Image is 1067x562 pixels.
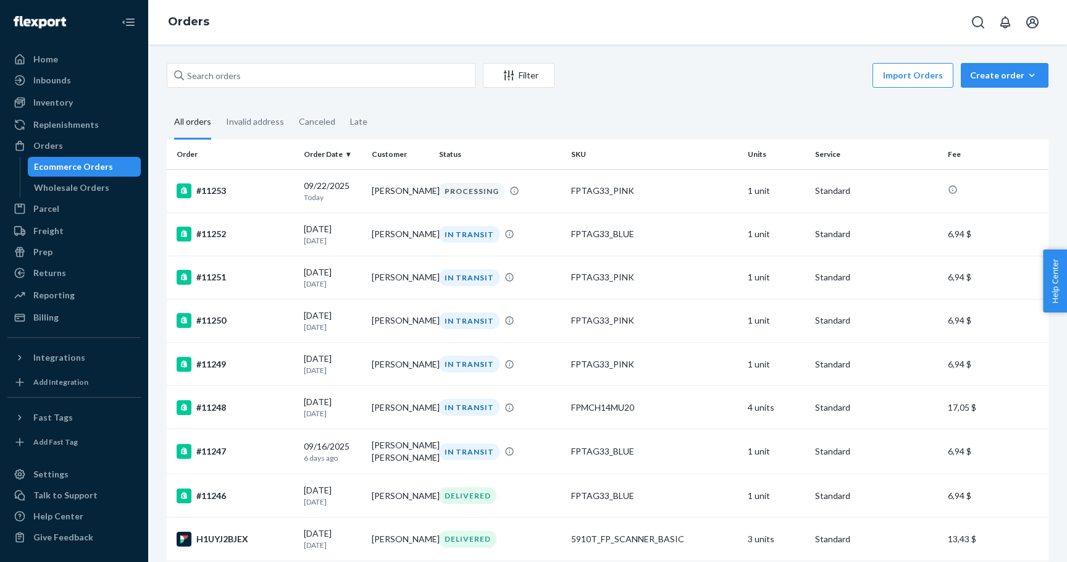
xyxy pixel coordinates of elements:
div: All orders [174,106,211,140]
div: IN TRANSIT [439,399,500,416]
div: PROCESSING [439,183,504,199]
a: Ecommerce Orders [28,157,141,177]
div: Add Fast Tag [33,437,78,447]
td: 1 unit [743,256,811,299]
td: [PERSON_NAME] [367,343,434,386]
td: 6,94 $ [943,474,1048,518]
div: FPTAG33_PINK [571,358,738,371]
div: Create order [970,69,1039,82]
a: Help Center [7,506,141,526]
button: Open Search Box [966,10,990,35]
button: Open notifications [993,10,1018,35]
th: Status [434,140,566,169]
div: FPTAG33_BLUE [571,228,738,240]
div: [DATE] [304,223,361,246]
div: FPTAG33_PINK [571,185,738,197]
a: Add Integration [7,372,141,392]
td: 6,94 $ [943,212,1048,256]
button: Integrations [7,348,141,367]
div: IN TRANSIT [439,269,500,286]
th: SKU [566,140,743,169]
th: Order Date [299,140,366,169]
div: FPTAG33_PINK [571,271,738,283]
div: Talk to Support [33,489,98,501]
div: [DATE] [304,527,361,550]
td: 6,94 $ [943,256,1048,299]
p: Standard [815,533,937,545]
p: [DATE] [304,279,361,289]
div: FPMCH14MU20 [571,401,738,414]
a: Orders [168,15,209,28]
div: IN TRANSIT [439,312,500,329]
td: 1 unit [743,212,811,256]
a: Add Fast Tag [7,432,141,452]
input: Search orders [167,63,475,88]
div: DELIVERED [439,531,496,547]
a: Returns [7,263,141,283]
p: Standard [815,185,937,197]
div: Home [33,53,58,65]
div: IN TRANSIT [439,226,500,243]
div: [DATE] [304,309,361,332]
button: Create order [961,63,1048,88]
div: Billing [33,311,59,324]
a: Settings [7,464,141,484]
div: Give Feedback [33,531,93,543]
td: 6,94 $ [943,299,1048,342]
div: Customer [372,149,429,159]
td: 3 units [743,518,811,561]
p: [DATE] [304,322,361,332]
p: Standard [815,314,937,327]
div: Integrations [33,351,85,364]
div: Reporting [33,289,75,301]
p: [DATE] [304,235,361,246]
div: #11248 [177,400,294,415]
div: #11250 [177,313,294,328]
div: Prep [33,246,52,258]
p: Standard [815,445,937,458]
div: IN TRANSIT [439,443,500,460]
td: 1 unit [743,474,811,518]
a: Wholesale Orders [28,178,141,198]
div: [DATE] [304,484,361,507]
div: Fast Tags [33,411,73,424]
div: [DATE] [304,353,361,375]
div: #11252 [177,227,294,241]
th: Service [810,140,942,169]
div: [DATE] [304,266,361,289]
a: Billing [7,308,141,327]
div: Ecommerce Orders [34,161,113,173]
div: Parcel [33,203,59,215]
img: Flexport logo [14,16,66,28]
div: #11249 [177,357,294,372]
td: 13,43 $ [943,518,1048,561]
div: Settings [33,468,69,480]
div: #11253 [177,183,294,198]
td: [PERSON_NAME] [367,474,434,518]
ol: breadcrumbs [158,4,219,40]
div: [DATE] [304,396,361,419]
div: Wholesale Orders [34,182,109,194]
td: 1 unit [743,299,811,342]
button: Give Feedback [7,527,141,547]
th: Order [167,140,299,169]
p: Standard [815,271,937,283]
a: Parcel [7,199,141,219]
div: Help Center [33,510,83,522]
div: Replenishments [33,119,99,131]
div: #11247 [177,444,294,459]
div: DELIVERED [439,487,496,504]
div: Filter [483,69,554,82]
a: Reporting [7,285,141,305]
td: [PERSON_NAME] [367,518,434,561]
div: Canceled [299,106,335,138]
div: Late [350,106,367,138]
td: [PERSON_NAME] [367,256,434,299]
button: Help Center [1043,250,1067,312]
a: Inventory [7,93,141,112]
p: [DATE] [304,497,361,507]
button: Import Orders [872,63,953,88]
td: [PERSON_NAME] [367,299,434,342]
p: Standard [815,401,937,414]
td: [PERSON_NAME] [367,169,434,212]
